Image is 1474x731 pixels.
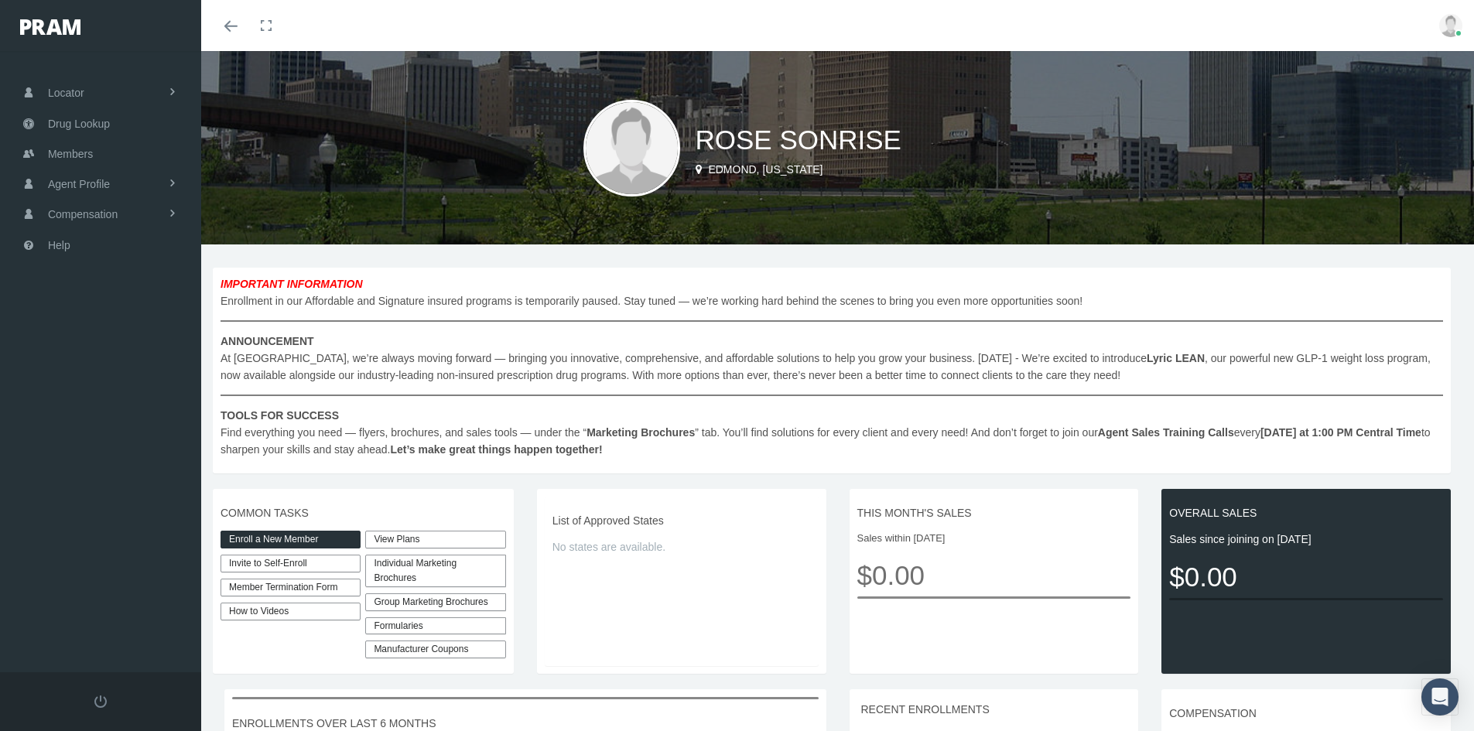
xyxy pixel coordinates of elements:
[20,19,80,35] img: PRAM_20_x_78.png
[48,200,118,229] span: Compensation
[696,125,901,155] span: ROSE SONRISE
[48,109,110,138] span: Drug Lookup
[48,169,110,199] span: Agent Profile
[1439,14,1462,37] img: user-placeholder.jpg
[48,231,70,260] span: Help
[1421,678,1459,716] div: Open Intercom Messenger
[48,139,93,169] span: Members
[708,163,822,176] span: EDMOND, [US_STATE]
[48,78,84,108] span: Locator
[583,100,680,196] img: user-placeholder.jpg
